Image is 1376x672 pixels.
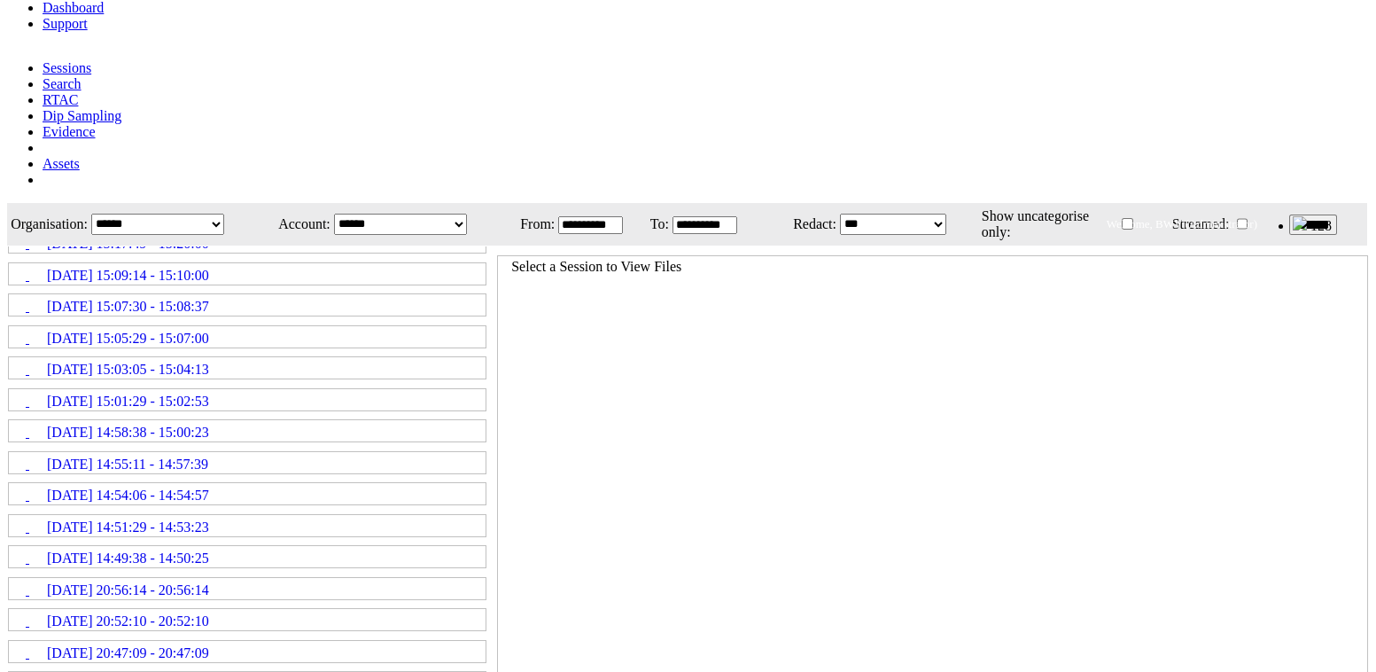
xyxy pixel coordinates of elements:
a: RTAC [43,92,78,107]
span: Welcome, BWV (Administrator) [1107,217,1257,231]
img: bell25.png [1293,216,1307,231]
a: [DATE] 20:52:10 - 20:52:10 [10,610,485,629]
a: Search [43,76,82,91]
td: To: [643,205,669,244]
a: [DATE] 14:49:38 - 14:50:25 [10,547,485,567]
span: [DATE] 14:51:29 - 14:53:23 [47,520,209,535]
a: Evidence [43,124,96,139]
span: [DATE] 20:47:09 - 20:47:09 [47,645,209,661]
a: [DATE] 15:05:29 - 15:07:00 [10,327,485,347]
td: From: [509,205,556,244]
a: [DATE] 15:09:14 - 15:10:00 [10,264,485,284]
td: Select a Session to View Files [510,258,682,276]
span: [DATE] 15:01:29 - 15:02:53 [47,394,209,410]
span: [DATE] 14:49:38 - 14:50:25 [47,551,209,567]
span: Show uncategorise only: [982,208,1089,239]
a: [DATE] 14:58:38 - 15:00:23 [10,421,485,441]
a: [DATE] 15:03:05 - 15:04:13 [10,358,485,378]
a: Sessions [43,60,91,75]
span: [DATE] 15:05:29 - 15:07:00 [47,331,209,347]
a: Support [43,16,88,31]
span: [DATE] 15:09:14 - 15:10:00 [47,268,209,284]
span: [DATE] 20:56:14 - 20:56:14 [47,582,209,598]
span: [DATE] 14:55:11 - 14:57:39 [47,457,208,473]
a: [DATE] 15:01:29 - 15:02:53 [10,390,485,410]
span: 128 [1310,218,1332,233]
a: [DATE] 14:54:06 - 14:54:57 [10,484,485,504]
a: Dip Sampling [43,108,121,123]
a: Assets [43,156,80,171]
span: [DATE] 15:07:30 - 15:08:37 [47,299,209,315]
a: [DATE] 20:56:14 - 20:56:14 [10,579,485,598]
span: [DATE] 15:03:05 - 15:04:13 [47,362,209,378]
span: [DATE] 14:54:06 - 14:54:57 [47,488,209,504]
a: [DATE] 14:55:11 - 14:57:39 [10,453,485,473]
span: [DATE] 14:58:38 - 15:00:23 [47,425,209,441]
a: [DATE] 20:47:09 - 20:47:09 [10,642,485,661]
td: Redact: [758,205,837,244]
span: [DATE] 20:52:10 - 20:52:10 [47,613,209,629]
td: Organisation: [9,205,89,244]
td: Account: [263,205,331,244]
a: [DATE] 15:07:30 - 15:08:37 [10,295,485,315]
a: [DATE] 14:51:29 - 14:53:23 [10,516,485,535]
